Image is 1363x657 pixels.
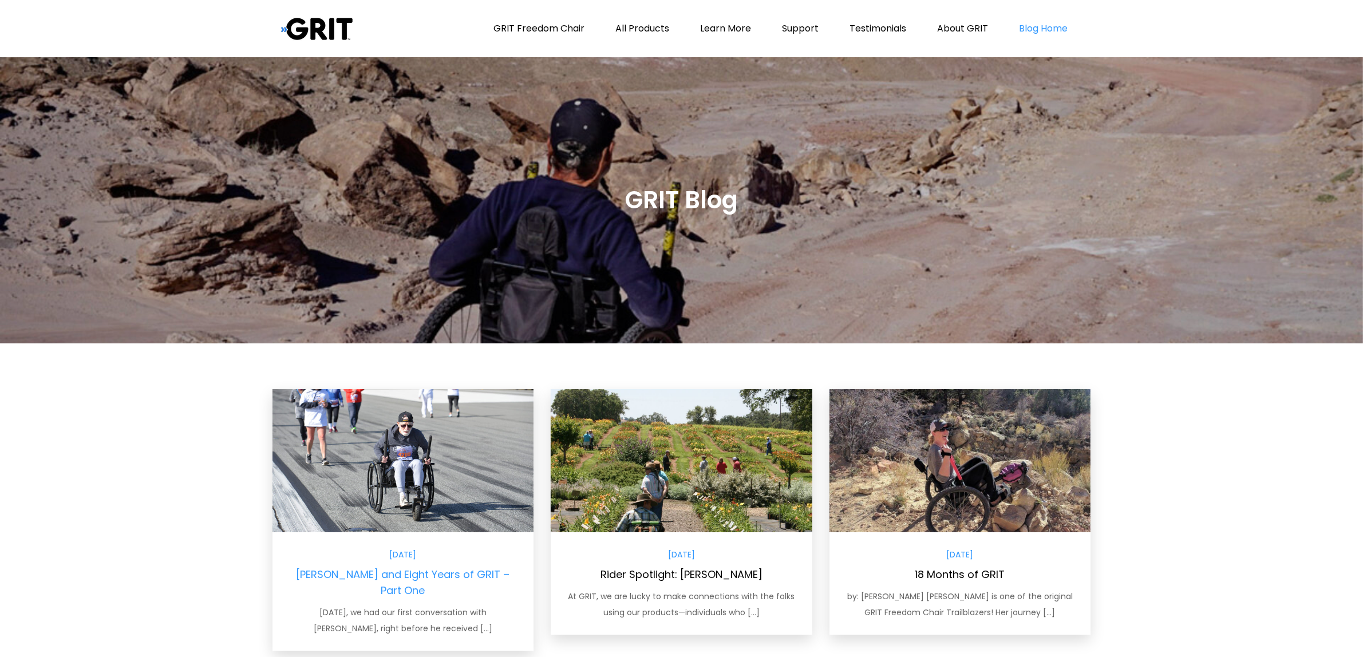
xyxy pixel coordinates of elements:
a: [PERSON_NAME] and Eight Years of GRIT – Part One [296,567,509,597]
a: [DATE] [389,549,416,560]
h2: GRIT Blog [625,185,738,216]
p: At GRIT, we are lucky to make connections with the folks using our products—individuals who […] [565,588,798,620]
img: Grit Blog [281,17,353,41]
a: [DATE] [947,549,974,560]
p: [DATE], we had our first conversation with [PERSON_NAME], right before he received […] [287,604,520,636]
a: Rider Spotlight: [PERSON_NAME] [600,567,763,581]
p: by: [PERSON_NAME] [PERSON_NAME] is one of the original GRIT Freedom Chair Trailblazers! Her journ... [844,588,1077,620]
a: 18 Months of GRIT [915,567,1005,581]
a: [DATE] [668,549,695,560]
